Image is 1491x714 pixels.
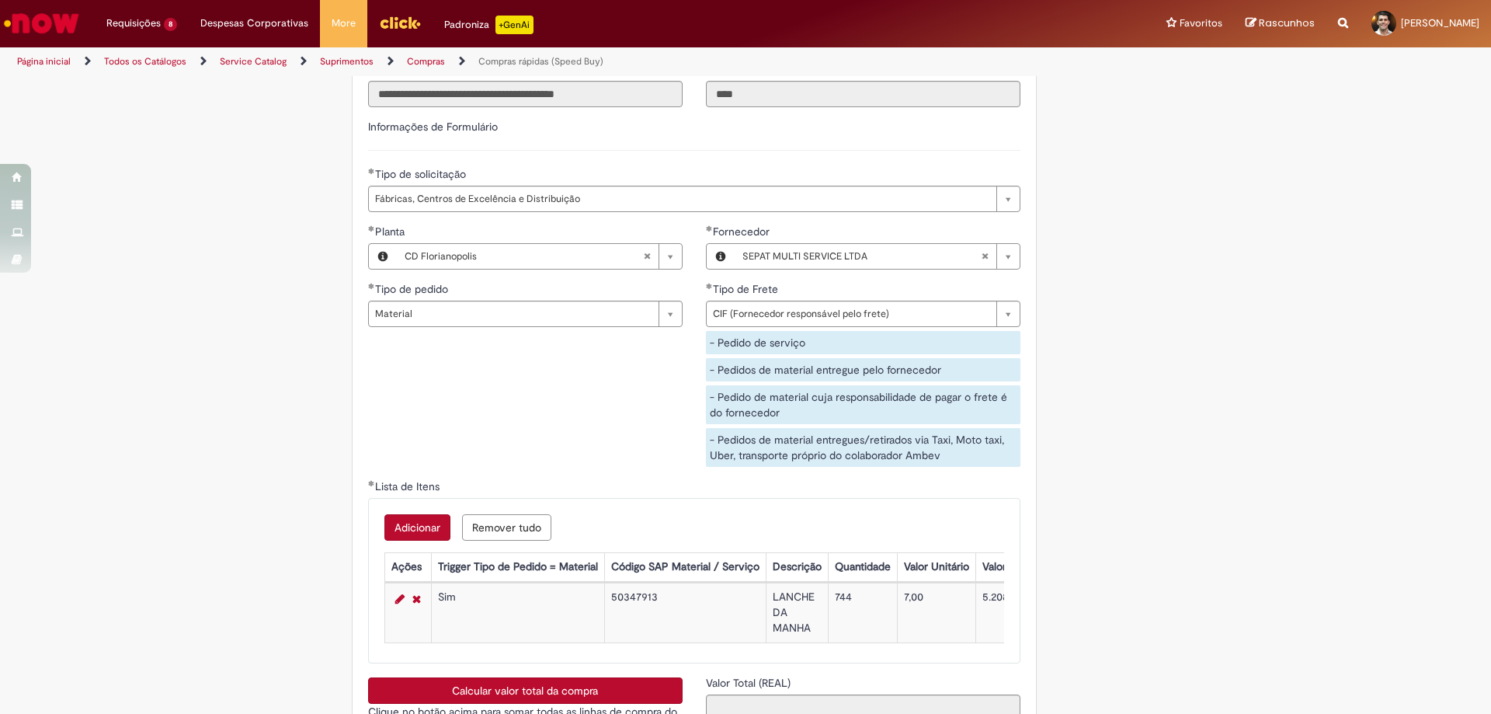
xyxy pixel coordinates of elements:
img: click_logo_yellow_360x200.png [379,11,421,34]
input: Código da Unidade [706,81,1020,107]
th: Quantidade [828,553,897,582]
th: Ações [384,553,431,582]
th: Valor Total Moeda [975,553,1075,582]
span: Obrigatório Preenchido [706,283,713,289]
th: Descrição [766,553,828,582]
a: Página inicial [17,55,71,68]
span: Somente leitura - Valor Total (REAL) [706,676,794,690]
span: Fábricas, Centros de Excelência e Distribuição [375,186,989,211]
a: Editar Linha 1 [391,590,408,608]
abbr: Limpar campo Fornecedor [973,244,996,269]
div: - Pedido de serviço [706,331,1020,354]
span: CIF (Fornecedor responsável pelo frete) [713,301,989,326]
span: Planta [375,225,408,239]
span: Tipo de Frete [713,282,781,296]
label: Somente leitura - Valor Total (REAL) [706,675,794,691]
span: Obrigatório Preenchido [368,480,375,486]
span: [PERSON_NAME] [1401,16,1479,30]
span: Obrigatório Preenchido [368,168,375,174]
a: SEPAT MULTI SERVICE LTDALimpar campo Fornecedor [735,244,1020,269]
span: Obrigatório Preenchido [368,225,375,232]
a: Rascunhos [1246,16,1315,31]
span: Tipo de pedido [375,282,451,296]
a: Service Catalog [220,55,287,68]
td: 50347913 [604,583,766,643]
button: Remove all rows for Lista de Itens [462,514,551,541]
a: Compras [407,55,445,68]
div: - Pedidos de material entregues/retirados via Taxi, Moto taxi, Uber, transporte próprio do colabo... [706,428,1020,467]
td: Sim [431,583,604,643]
div: Padroniza [444,16,533,34]
td: 5.208,00 [975,583,1075,643]
th: Valor Unitário [897,553,975,582]
a: Remover linha 1 [408,590,425,608]
span: Despesas Corporativas [200,16,308,31]
div: - Pedido de material cuja responsabilidade de pagar o frete é do fornecedor [706,385,1020,424]
span: SEPAT MULTI SERVICE LTDA [742,244,981,269]
ul: Trilhas de página [12,47,982,76]
p: +GenAi [495,16,533,34]
abbr: Limpar campo Planta [635,244,659,269]
span: Favoritos [1180,16,1222,31]
span: Tipo de solicitação [375,167,469,181]
span: Obrigatório Preenchido [368,283,375,289]
span: Material [375,301,651,326]
a: Todos os Catálogos [104,55,186,68]
span: Fornecedor [713,225,773,239]
span: CD Florianopolis [405,244,643,269]
button: Fornecedor , Visualizar este registro SEPAT MULTI SERVICE LTDA [707,244,735,269]
a: Suprimentos [320,55,374,68]
span: Requisições [106,16,161,31]
input: Título [368,81,683,107]
label: Informações de Formulário [368,120,498,134]
td: 7,00 [897,583,975,643]
img: ServiceNow [2,8,82,39]
th: Código SAP Material / Serviço [604,553,766,582]
a: Compras rápidas (Speed Buy) [478,55,603,68]
td: LANCHE DA MANHA [766,583,828,643]
div: - Pedidos de material entregue pelo fornecedor [706,358,1020,381]
button: Calcular valor total da compra [368,677,683,704]
span: 8 [164,18,177,31]
span: Rascunhos [1259,16,1315,30]
span: Obrigatório Preenchido [706,225,713,232]
a: CD FlorianopolisLimpar campo Planta [397,244,682,269]
td: 744 [828,583,897,643]
button: Add a row for Lista de Itens [384,514,450,541]
span: Lista de Itens [375,479,443,493]
span: More [332,16,356,31]
th: Trigger Tipo de Pedido = Material [431,553,604,582]
button: Planta, Visualizar este registro CD Florianopolis [369,244,397,269]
